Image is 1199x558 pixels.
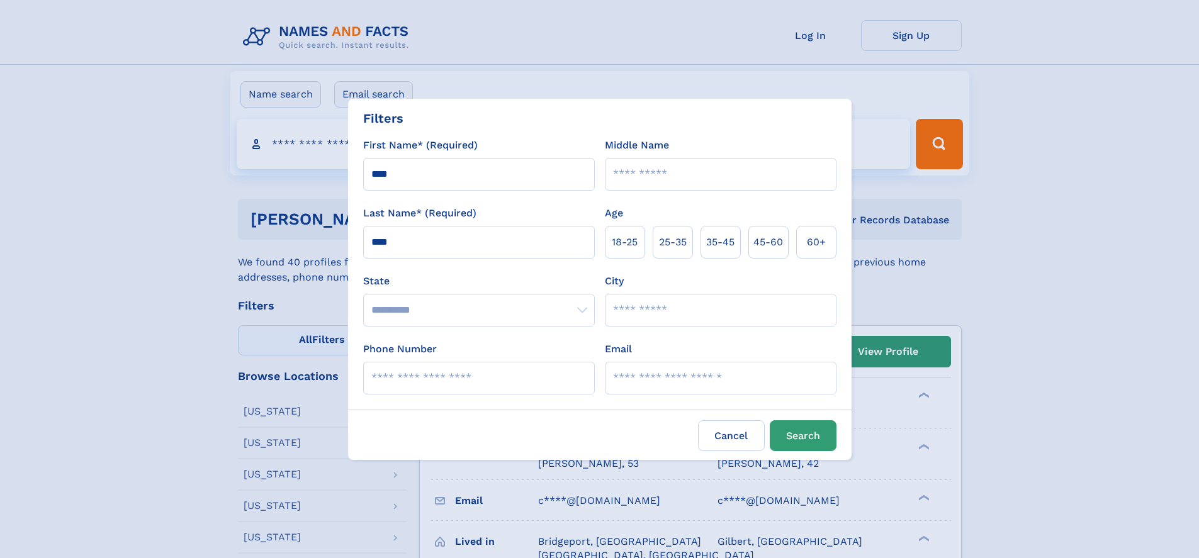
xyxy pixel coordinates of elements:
[605,274,624,289] label: City
[698,420,765,451] label: Cancel
[706,235,735,250] span: 35‑45
[363,342,437,357] label: Phone Number
[612,235,638,250] span: 18‑25
[807,235,826,250] span: 60+
[363,138,478,153] label: First Name* (Required)
[659,235,687,250] span: 25‑35
[753,235,783,250] span: 45‑60
[605,206,623,221] label: Age
[363,274,595,289] label: State
[605,138,669,153] label: Middle Name
[605,342,632,357] label: Email
[363,109,403,128] div: Filters
[363,206,476,221] label: Last Name* (Required)
[770,420,836,451] button: Search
